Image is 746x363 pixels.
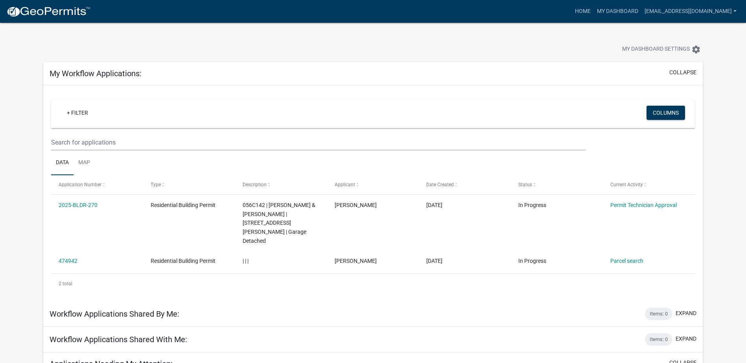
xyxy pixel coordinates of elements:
[50,309,179,319] h5: Workflow Applications Shared By Me:
[151,202,216,208] span: Residential Building Permit
[51,175,143,194] datatable-header-cell: Application Number
[59,182,101,187] span: Application Number
[61,106,94,120] a: + Filter
[51,274,695,293] div: 2 total
[645,308,672,320] div: Items: 0
[426,202,442,208] span: 09/08/2025
[616,42,707,57] button: My Dashboard Settingssettings
[603,175,695,194] datatable-header-cell: Current Activity
[610,258,643,264] a: Parcel search
[669,68,696,77] button: collapse
[51,134,586,150] input: Search for applications
[335,258,377,264] span: Stephen Frank Platt
[610,182,643,187] span: Current Activity
[74,150,95,176] a: Map
[143,175,235,194] datatable-header-cell: Type
[335,182,355,187] span: Applicant
[243,258,249,264] span: | | |
[610,202,677,208] a: Permit Technician Approval
[511,175,603,194] datatable-header-cell: Status
[622,45,690,54] span: My Dashboard Settings
[243,182,267,187] span: Description
[51,150,74,176] a: Data
[243,202,315,244] span: 056C142 | PLATT STEPHEN F & JULIE R | 202 THOMAS DR | Garage Detached
[518,182,532,187] span: Status
[426,182,454,187] span: Date Created
[645,333,672,346] div: Items: 0
[426,258,442,264] span: 09/08/2025
[43,85,703,301] div: collapse
[327,175,419,194] datatable-header-cell: Applicant
[641,4,740,19] a: [EMAIL_ADDRESS][DOMAIN_NAME]
[676,309,696,317] button: expand
[691,45,701,54] i: settings
[419,175,511,194] datatable-header-cell: Date Created
[518,258,546,264] span: In Progress
[676,335,696,343] button: expand
[59,202,98,208] a: 2025-BLDR-270
[335,202,377,208] span: Stephen Frank Platt
[518,202,546,208] span: In Progress
[594,4,641,19] a: My Dashboard
[59,258,77,264] a: 474942
[151,258,216,264] span: Residential Building Permit
[151,182,161,187] span: Type
[235,175,327,194] datatable-header-cell: Description
[50,335,187,344] h5: Workflow Applications Shared With Me:
[647,106,685,120] button: Columns
[572,4,594,19] a: Home
[50,69,142,78] h5: My Workflow Applications:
